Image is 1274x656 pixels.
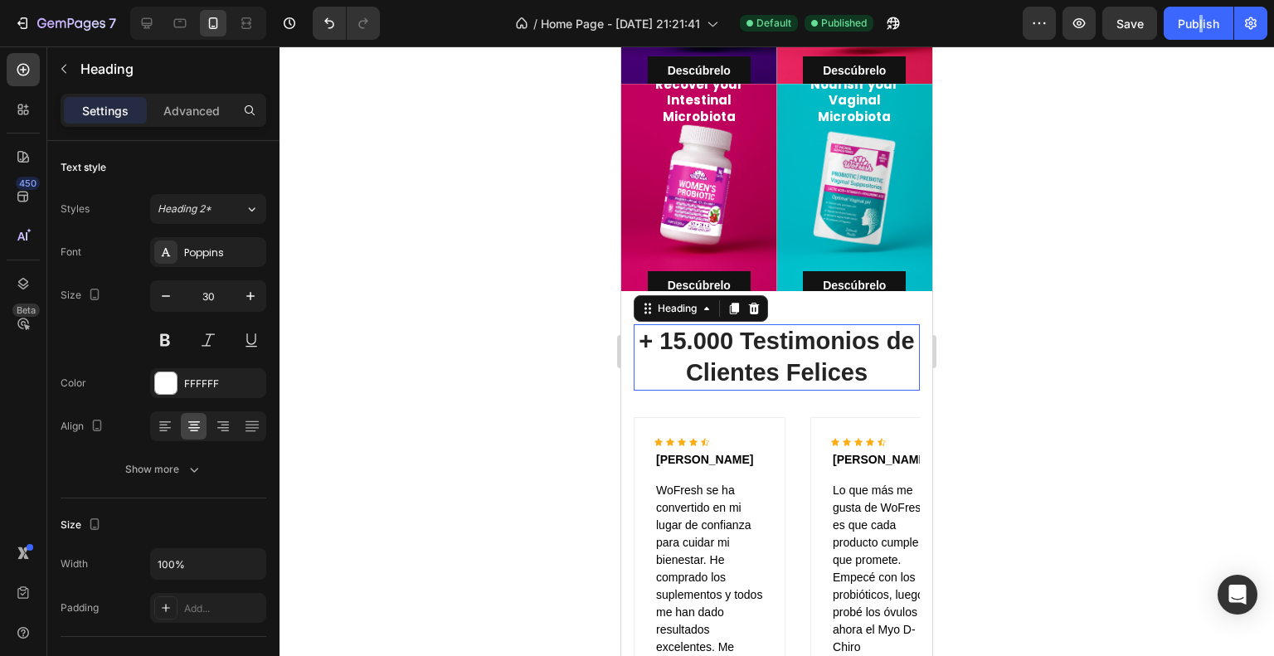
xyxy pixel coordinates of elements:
div: Color [61,376,86,391]
p: Advanced [163,102,220,119]
button: 7 [7,7,124,40]
button: Save [1102,7,1157,40]
input: Auto [151,549,265,579]
div: Publish [1178,15,1219,32]
div: 450 [16,177,40,190]
div: Size [61,514,105,537]
div: FFFFFF [184,377,262,391]
div: Poppins [184,245,262,260]
p: 7 [109,13,116,33]
div: Styles [61,202,90,216]
div: Font [61,245,81,260]
span: Home Page - [DATE] 21:21:41 [541,15,700,32]
p: Settings [82,102,129,119]
div: Add... [184,601,262,616]
span: / [533,15,537,32]
div: Open Intercom Messenger [1218,575,1257,615]
span: Default [756,16,791,31]
div: Undo/Redo [313,7,380,40]
span: Published [821,16,867,31]
strong: [PERSON_NAME] [212,406,309,420]
button: Show more [61,454,266,484]
div: Width [61,556,88,571]
button: Heading 2* [150,194,266,224]
div: Size [61,284,105,307]
div: Text style [61,160,106,175]
span: Save [1116,17,1144,31]
div: Beta [12,304,40,317]
div: Padding [61,600,99,615]
span: Heading 2* [158,202,212,216]
button: Publish [1164,7,1233,40]
iframe: Design area [621,46,932,656]
div: Show more [125,461,202,478]
p: Heading [80,59,260,79]
div: Align [61,415,107,438]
